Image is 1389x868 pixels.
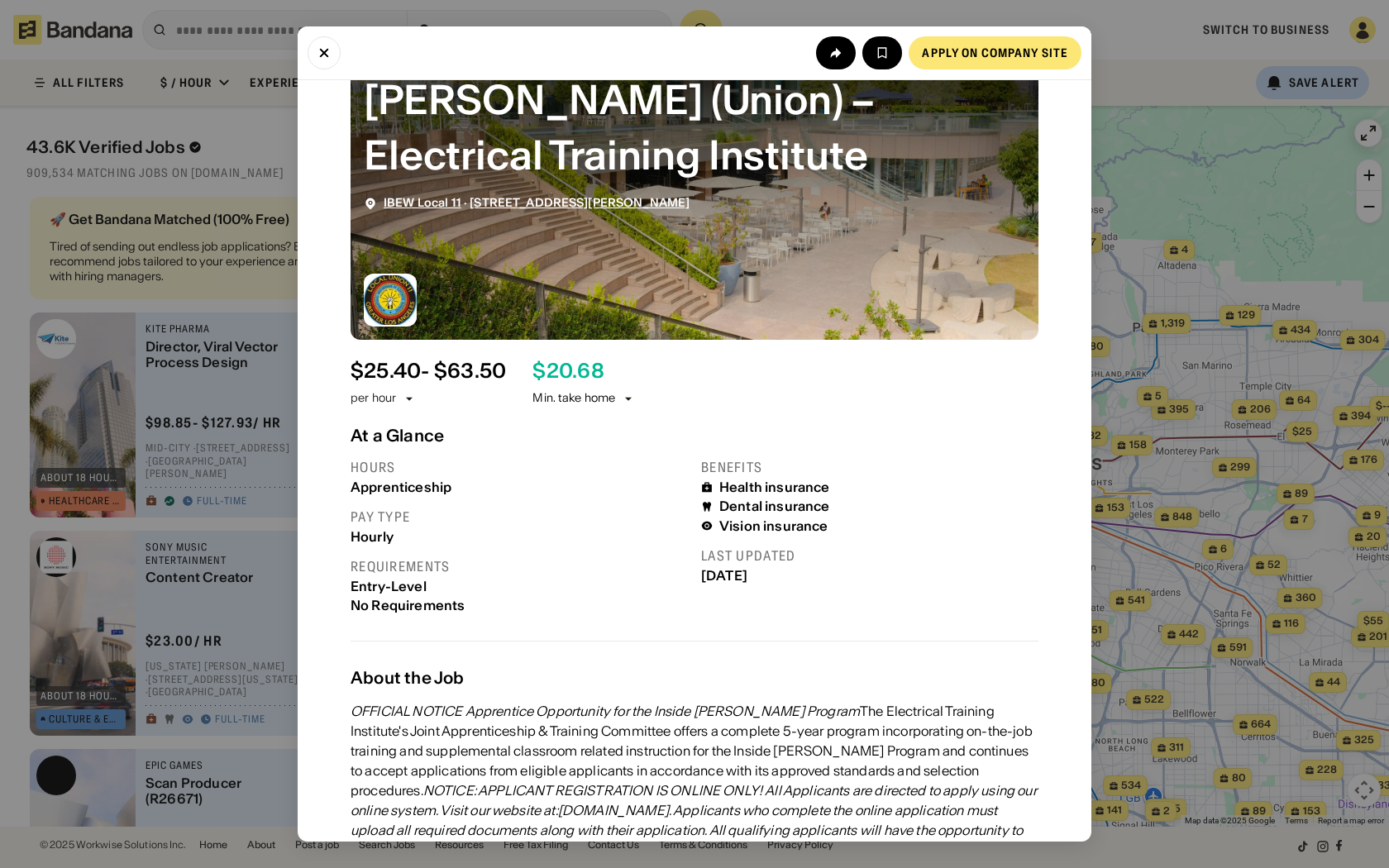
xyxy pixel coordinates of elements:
[532,360,604,384] div: $ 20.68
[384,196,690,210] div: ·
[351,579,688,594] div: Entry-Level
[351,668,1038,688] div: About the Job
[364,274,417,327] img: IBEW Local 11 logo
[701,547,1038,565] div: Last updated
[558,802,669,818] a: [DOMAIN_NAME]
[351,598,688,613] div: No Requirements
[351,390,396,407] div: per hour
[701,568,1038,584] div: [DATE]
[351,459,688,476] div: Hours
[470,195,690,210] span: [STREET_ADDRESS][PERSON_NAME]
[423,782,762,799] em: NOTICE: APPLICANT REGISTRATION IS ONLINE ONLY!
[719,518,828,534] div: Vision insurance
[532,390,635,407] div: Min. take home
[922,47,1068,59] div: Apply on company site
[351,558,688,575] div: Requirements
[351,782,1037,858] em: All Applicants are directed to apply using our online system. Visit our website at: . Applicants ...
[351,703,462,719] em: OFFICIAL NOTICE
[351,479,688,495] div: Apprenticeship
[384,195,461,210] span: IBEW Local 11
[308,36,341,69] button: Close
[351,360,506,384] div: $ 25.40 - $63.50
[364,72,1025,183] div: Wireman (Union) – Electrical Training Institute
[701,459,1038,476] div: Benefits
[465,703,860,719] em: Apprentice Opportunity for the Inside [PERSON_NAME] Program
[719,479,830,495] div: Health insurance
[719,498,830,514] div: Dental insurance
[351,508,688,526] div: Pay type
[351,529,688,545] div: Hourly
[351,426,1038,446] div: At a Glance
